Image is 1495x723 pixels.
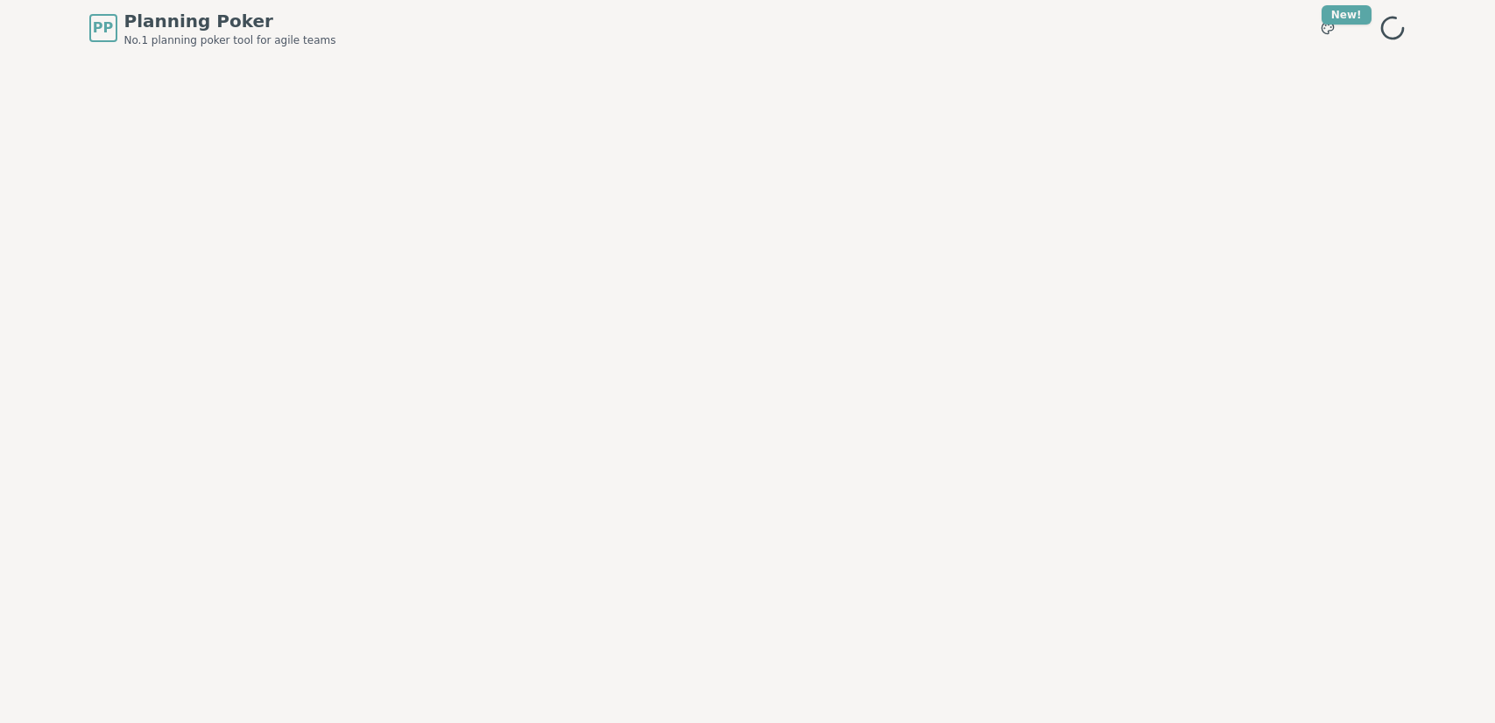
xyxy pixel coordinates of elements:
span: Planning Poker [124,9,336,33]
div: New! [1322,5,1372,25]
span: PP [93,18,113,39]
span: No.1 planning poker tool for agile teams [124,33,336,47]
a: PPPlanning PokerNo.1 planning poker tool for agile teams [89,9,336,47]
button: New! [1312,12,1343,44]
